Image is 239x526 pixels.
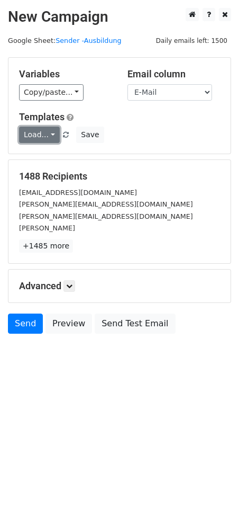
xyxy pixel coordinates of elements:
[45,314,92,334] a: Preview
[19,189,137,197] small: [EMAIL_ADDRESS][DOMAIN_NAME]
[19,84,84,101] a: Copy/paste...
[95,314,175,334] a: Send Test Email
[8,8,231,26] h2: New Campaign
[19,200,193,208] small: [PERSON_NAME][EMAIL_ADDRESS][DOMAIN_NAME]
[186,475,239,526] div: Chat-Widget
[186,475,239,526] iframe: Chat Widget
[19,239,73,253] a: +1485 more
[19,280,220,292] h5: Advanced
[19,111,65,122] a: Templates
[8,314,43,334] a: Send
[56,37,122,44] a: Sender -Ausbildung
[152,35,231,47] span: Daily emails left: 1500
[152,37,231,44] a: Daily emails left: 1500
[19,68,112,80] h5: Variables
[8,37,122,44] small: Google Sheet:
[76,127,104,143] button: Save
[19,171,220,182] h5: 1488 Recipients
[127,68,220,80] h5: Email column
[19,212,193,233] small: [PERSON_NAME][EMAIL_ADDRESS][DOMAIN_NAME][PERSON_NAME]
[19,127,60,143] a: Load...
